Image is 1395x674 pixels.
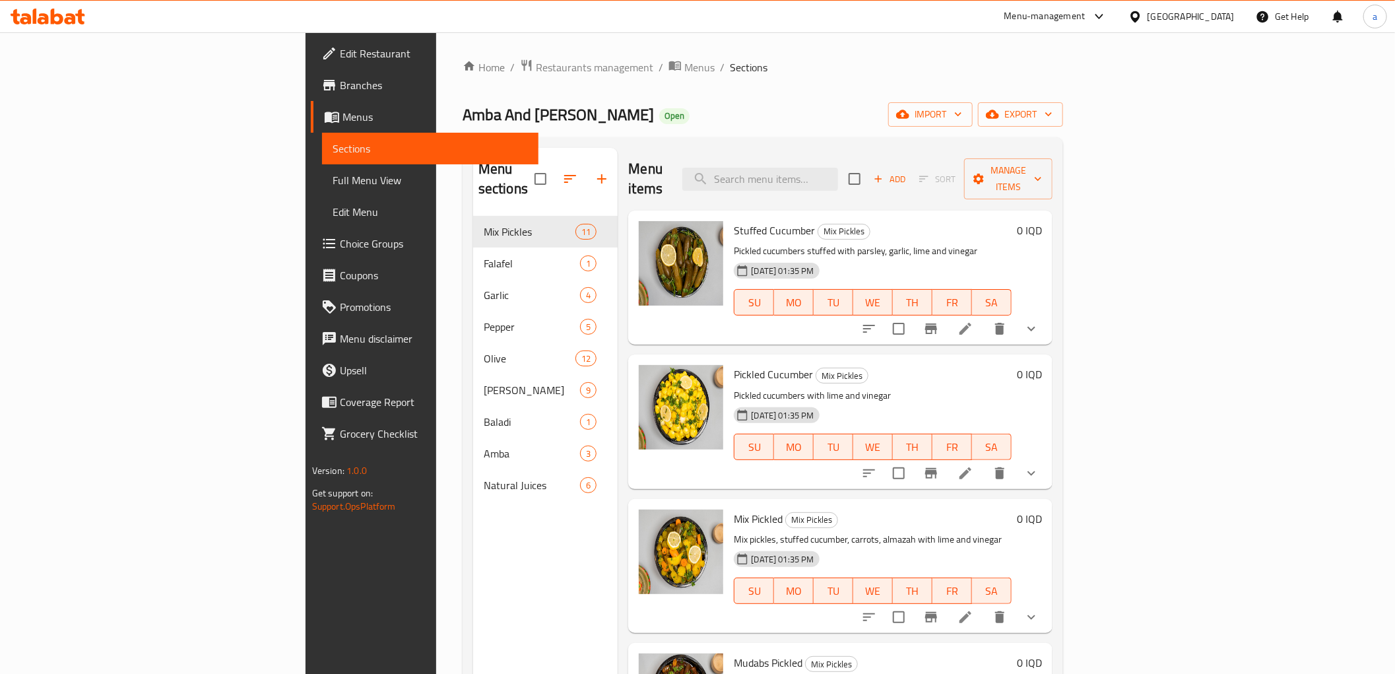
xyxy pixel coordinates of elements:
div: Mix Pickles [818,224,870,240]
button: Branch-specific-item [915,313,947,345]
span: Upsell [340,362,528,378]
span: TH [898,293,927,312]
span: Get support on: [312,485,373,502]
span: MO [779,293,808,312]
button: sort-choices [853,457,885,489]
span: Full Menu View [333,172,528,188]
span: Select to update [885,603,913,631]
span: Menus [684,59,715,75]
a: Edit Restaurant [311,38,538,69]
div: [PERSON_NAME]9 [473,374,618,406]
button: delete [984,313,1016,345]
span: Promotions [340,299,528,315]
button: MO [774,289,814,316]
span: Add [872,172,907,187]
span: Manage items [975,162,1042,195]
div: Alban [484,382,580,398]
span: Amba [484,446,580,461]
h6: 0 IQD [1017,510,1042,528]
div: Natural Juices6 [473,469,618,501]
a: Grocery Checklist [311,418,538,450]
button: Add section [586,163,618,195]
button: WE [853,434,893,460]
div: Open [659,108,690,124]
a: Restaurants management [520,59,653,76]
span: Sections [333,141,528,156]
span: 1.0.0 [346,462,367,479]
button: export [978,102,1063,127]
div: Falafel [484,255,580,271]
span: MO [779,438,808,457]
button: show more [1016,601,1047,633]
button: TU [814,578,853,604]
span: Garlic [484,287,580,303]
span: MO [779,582,808,601]
span: 9 [581,384,596,397]
span: Version: [312,462,344,479]
img: Pickled Cucumber [639,365,723,450]
a: Sections [322,133,538,164]
div: items [580,255,597,271]
span: WE [859,582,888,601]
a: Upsell [311,354,538,386]
span: SA [977,582,1006,601]
button: SU [734,289,774,316]
span: Coverage Report [340,394,528,410]
a: Menus [311,101,538,133]
h6: 0 IQD [1017,654,1042,672]
span: WE [859,438,888,457]
span: SU [740,293,769,312]
span: Natural Juices [484,477,580,493]
span: [DATE] 01:35 PM [746,553,819,566]
span: TH [898,582,927,601]
span: Olive [484,351,575,366]
button: show more [1016,457,1047,489]
span: SA [977,293,1006,312]
input: search [682,168,838,191]
li: / [659,59,663,75]
button: sort-choices [853,313,885,345]
div: Baladi [484,414,580,430]
h6: 0 IQD [1017,365,1042,384]
span: Pepper [484,319,580,335]
span: Select to update [885,315,913,343]
a: Choice Groups [311,228,538,259]
button: SA [972,434,1012,460]
span: 4 [581,289,596,302]
span: SU [740,582,769,601]
span: Select section first [911,169,964,189]
div: items [580,382,597,398]
span: Amba And [PERSON_NAME] [463,100,654,129]
span: WE [859,293,888,312]
div: items [580,319,597,335]
img: Stuffed Cucumber [639,221,723,306]
button: Branch-specific-item [915,601,947,633]
button: Manage items [964,158,1053,199]
button: MO [774,578,814,604]
button: SU [734,434,774,460]
a: Coverage Report [311,386,538,418]
a: Menu disclaimer [311,323,538,354]
div: Pepper5 [473,311,618,343]
a: Branches [311,69,538,101]
button: TH [893,578,932,604]
button: Add [868,169,911,189]
button: TU [814,289,853,316]
span: [PERSON_NAME] [484,382,580,398]
span: Restaurants management [536,59,653,75]
span: FR [938,438,967,457]
p: Mix pickles, stuffed cucumber, carrots, almazah with lime and vinegar [734,531,1012,548]
span: Stuffed Cucumber [734,220,815,240]
h6: 0 IQD [1017,221,1042,240]
button: TH [893,434,932,460]
a: Full Menu View [322,164,538,196]
div: Olive12 [473,343,618,374]
span: SA [977,438,1006,457]
div: items [575,224,597,240]
a: Edit menu item [957,465,973,481]
svg: Show Choices [1023,321,1039,337]
div: items [580,446,597,461]
a: Menus [668,59,715,76]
